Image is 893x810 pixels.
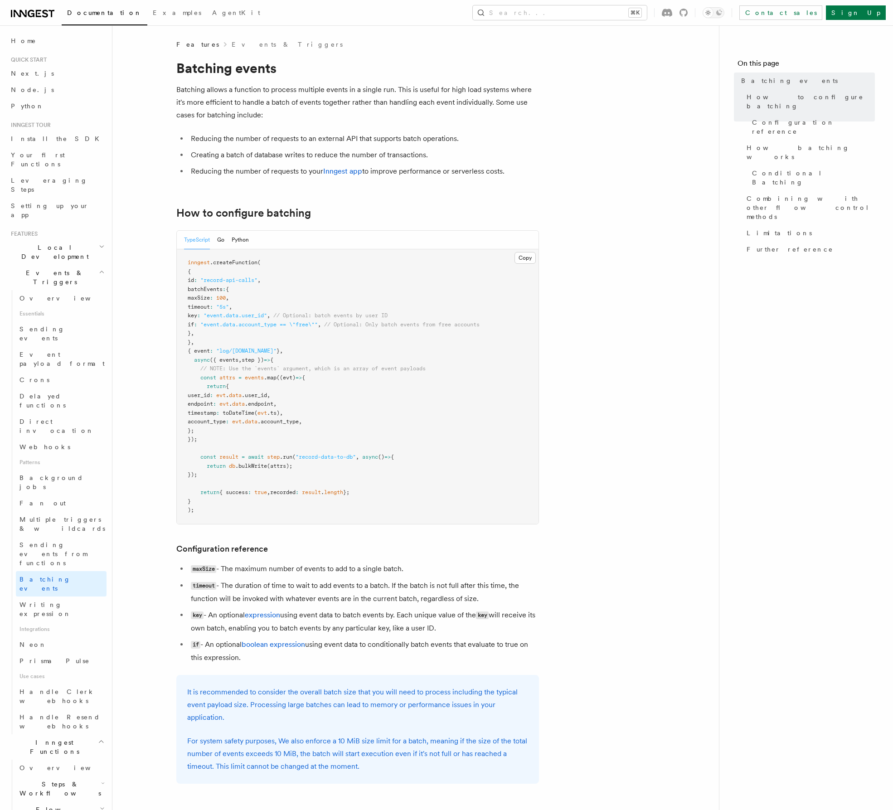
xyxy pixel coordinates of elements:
span: return [207,463,226,469]
span: .ts) [267,410,280,416]
span: const [200,454,216,460]
span: Python [11,102,44,110]
span: endpoint [188,401,213,407]
li: - The maximum number of events to add to a single batch. [188,563,539,576]
span: Patterns [16,455,107,470]
p: For system safety purposes, We also enforce a 10 MiB size limit for a batch, meaning if the size ... [187,735,528,773]
a: Next.js [7,65,107,82]
span: "record-api-calls" [200,277,257,283]
span: , [267,392,270,398]
span: Leveraging Steps [11,177,87,193]
a: Contact sales [739,5,822,20]
span: Webhooks [19,443,70,451]
span: result [302,489,321,495]
span: } [188,339,191,345]
span: . [226,392,229,398]
span: { [391,454,394,460]
span: (attrs); [267,463,292,469]
a: Configuration reference [176,543,268,555]
span: inngest [188,259,210,266]
span: .account_type [257,418,299,425]
code: maxSize [191,565,216,573]
span: db [229,463,235,469]
span: , [238,357,242,363]
span: "5s" [216,304,229,310]
a: Combining with other flow control methods [743,190,875,225]
code: timeout [191,582,216,590]
a: Home [7,33,107,49]
span: } [188,498,191,504]
span: { [226,383,229,389]
a: How to configure batching [743,89,875,114]
span: => [264,357,270,363]
li: - The duration of time to wait to add events to a batch. If the batch is not full after this time... [188,579,539,605]
span: return [207,383,226,389]
span: . [229,401,232,407]
li: - An optional using event data to batch events by. Each unique value of the will receive its own ... [188,609,539,635]
span: const [200,374,216,381]
a: Overview [16,760,107,776]
span: Crons [19,376,49,383]
a: Sending events from functions [16,537,107,571]
a: Install the SDK [7,131,107,147]
span: return [200,489,219,495]
span: : [296,489,299,495]
span: Conditional Batching [752,169,875,187]
h1: Batching events [176,60,539,76]
span: events [245,374,264,381]
span: step [267,454,280,460]
a: Batching events [738,73,875,89]
a: Sign Up [826,5,886,20]
li: Creating a batch of database writes to reduce the number of transactions. [188,149,539,161]
span: Documentation [67,9,142,16]
button: Search...⌘K [473,5,647,20]
span: } [188,330,191,336]
button: Toggle dark mode [703,7,724,18]
code: key [476,611,489,619]
span: Use cases [16,669,107,684]
span: .bulkWrite [235,463,267,469]
span: Event payload format [19,351,105,367]
button: TypeScript [184,231,210,249]
span: evt [257,410,267,416]
span: : [213,401,216,407]
span: .map [264,374,277,381]
span: Neon [19,641,47,648]
span: Examples [153,9,201,16]
span: { [188,268,191,275]
a: Fan out [16,495,107,511]
span: ( [257,259,261,266]
span: Combining with other flow control methods [747,194,875,221]
a: Leveraging Steps [7,172,107,198]
span: : [210,295,213,301]
kbd: ⌘K [629,8,641,17]
span: Batching events [19,576,71,592]
a: Your first Functions [7,147,107,172]
span: evt [216,392,226,398]
a: Event payload format [16,346,107,372]
a: Writing expression [16,597,107,622]
a: How to configure batching [176,207,311,219]
span: // Optional: Only batch events from free accounts [324,321,480,328]
span: key [188,312,197,319]
code: if [191,641,200,649]
span: How batching works [747,143,875,161]
span: length [324,489,343,495]
span: ); [188,507,194,513]
span: Limitations [747,228,812,238]
span: }); [188,436,197,442]
span: "log/[DOMAIN_NAME]" [216,348,277,354]
li: Reducing the number of requests to your to improve performance or serverless costs. [188,165,539,178]
span: ( [292,454,296,460]
button: Events & Triggers [7,265,107,290]
span: "record-data-to-db" [296,454,356,460]
span: Quick start [7,56,47,63]
span: ( [254,410,257,416]
span: user_id [188,392,210,398]
span: timestamp [188,410,216,416]
span: , [191,339,194,345]
span: maxSize [188,295,210,301]
span: Overview [19,764,113,771]
span: , [356,454,359,460]
p: Batching allows a function to process multiple events in a single run. This is useful for high lo... [176,83,539,121]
